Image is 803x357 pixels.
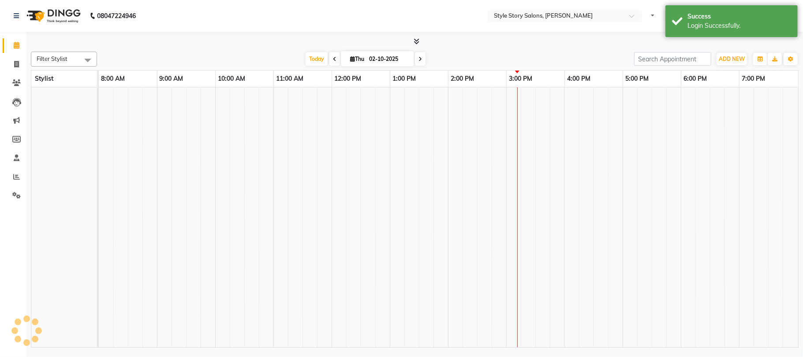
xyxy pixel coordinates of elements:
[687,12,791,21] div: Success
[332,72,363,85] a: 12:00 PM
[274,72,306,85] a: 11:00 AM
[681,72,709,85] a: 6:00 PM
[623,72,651,85] a: 5:00 PM
[22,4,83,28] img: logo
[448,72,476,85] a: 2:00 PM
[99,72,127,85] a: 8:00 AM
[306,52,328,66] span: Today
[97,4,136,28] b: 08047224946
[216,72,247,85] a: 10:00 AM
[390,72,418,85] a: 1:00 PM
[719,56,745,62] span: ADD NEW
[634,52,711,66] input: Search Appointment
[507,72,534,85] a: 3:00 PM
[565,72,593,85] a: 4:00 PM
[348,56,366,62] span: Thu
[717,53,747,65] button: ADD NEW
[740,72,767,85] a: 7:00 PM
[37,55,67,62] span: Filter Stylist
[366,53,411,66] input: 2025-10-02
[35,75,53,83] span: Stylist
[687,21,791,30] div: Login Successfully.
[157,72,186,85] a: 9:00 AM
